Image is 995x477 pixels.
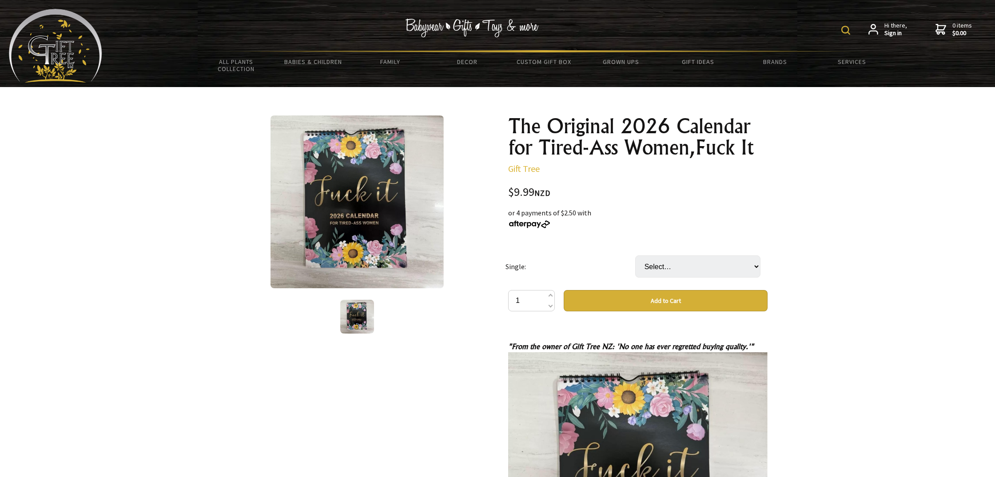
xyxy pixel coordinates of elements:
a: Babies & Children [275,52,351,71]
strong: $0.00 [952,29,972,37]
img: The Original 2026 Calendar for Tired-Ass Women,Fuck It [340,300,374,334]
a: Gift Tree [508,163,540,174]
span: Hi there, [884,22,907,37]
img: Afterpay [508,220,551,228]
div: $9.99 [508,187,768,199]
a: Gift Ideas [660,52,736,71]
a: Family [352,52,429,71]
a: All Plants Collection [198,52,275,78]
span: NZD [534,188,550,198]
img: Babywear - Gifts - Toys & more [405,19,538,37]
a: Decor [429,52,505,71]
div: or 4 payments of $2.50 with [508,207,768,229]
span: 0 items [952,21,972,37]
button: Add to Cart [564,290,768,311]
a: Brands [736,52,813,71]
h1: The Original 2026 Calendar for Tired-Ass Women,Fuck It [508,115,768,158]
img: Babyware - Gifts - Toys and more... [9,9,102,83]
a: Custom Gift Box [505,52,582,71]
a: Grown Ups [583,52,660,71]
img: The Original 2026 Calendar for Tired-Ass Women,Fuck It [271,115,443,288]
a: Hi there,Sign in [868,22,907,37]
a: Services [814,52,891,71]
strong: Sign in [884,29,907,37]
td: Single: [505,243,635,290]
a: 0 items$0.00 [935,22,972,37]
img: product search [841,26,850,35]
